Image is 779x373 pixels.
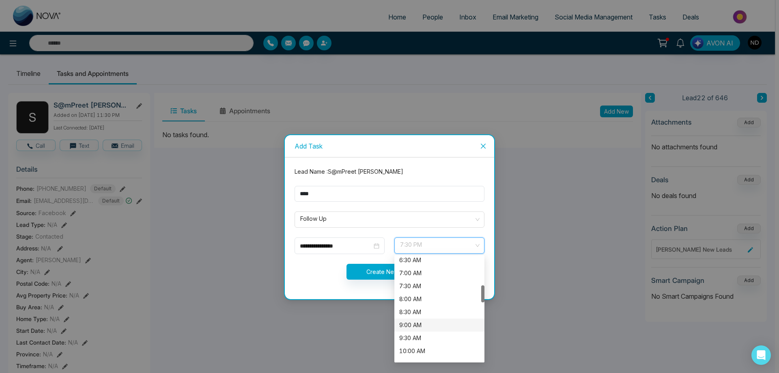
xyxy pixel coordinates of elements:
div: 9:30 AM [399,334,480,343]
div: 6:30 AM [394,254,484,267]
div: 8:00 AM [394,293,484,306]
div: Add Task [295,142,484,151]
div: 10:00 AM [394,345,484,358]
button: Close [472,135,494,157]
div: 8:00 AM [399,295,480,304]
div: 9:00 AM [394,319,484,332]
div: 7:00 AM [399,269,480,278]
div: 8:30 AM [399,308,480,317]
div: 9:00 AM [399,321,480,330]
div: 10:30 AM [399,360,480,369]
div: Lead Name : S@mPreet [PERSON_NAME] [290,167,489,176]
button: Create New Task [346,264,433,280]
div: 8:30 AM [394,306,484,319]
div: 10:30 AM [394,358,484,371]
span: close [480,143,486,149]
div: 9:30 AM [394,332,484,345]
div: 6:30 AM [399,256,480,265]
div: 10:00 AM [399,347,480,356]
div: 7:30 AM [399,282,480,291]
div: Open Intercom Messenger [751,345,771,365]
div: 7:00 AM [394,267,484,280]
span: Follow Up [300,213,479,226]
span: 7:30 PM [400,239,479,252]
div: 7:30 AM [394,280,484,293]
